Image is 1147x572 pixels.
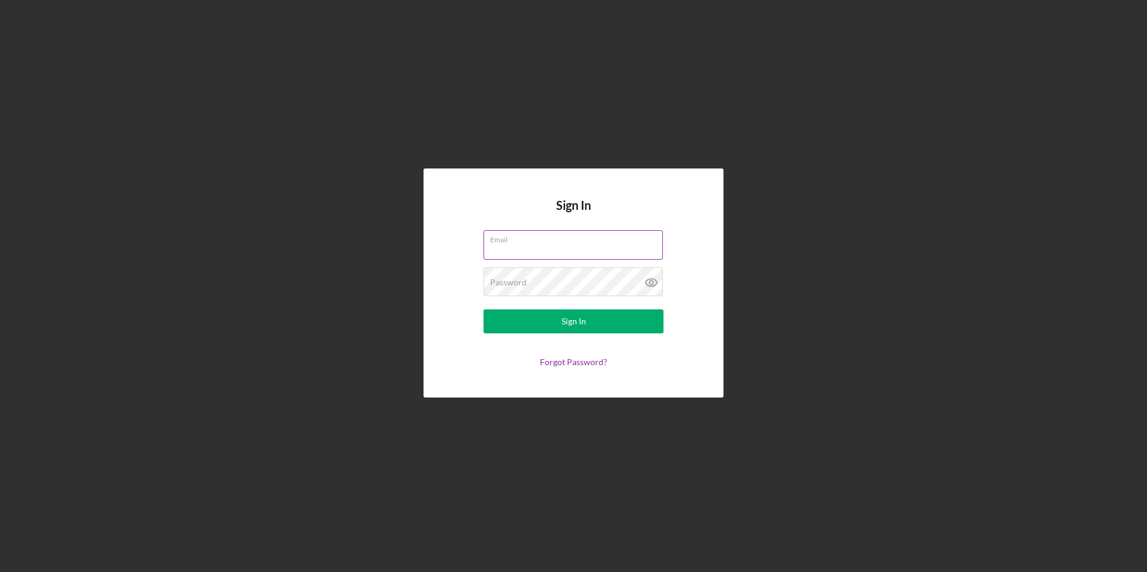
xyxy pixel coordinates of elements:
[556,198,591,230] h4: Sign In
[484,309,663,333] button: Sign In
[540,357,607,367] a: Forgot Password?
[490,278,527,287] label: Password
[562,309,586,333] div: Sign In
[490,231,663,244] label: Email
